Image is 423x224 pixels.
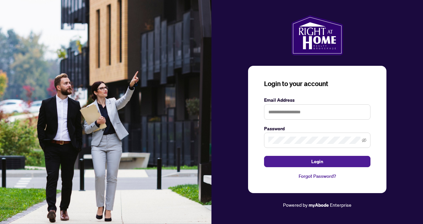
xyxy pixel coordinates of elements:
a: Forgot Password? [264,172,370,180]
span: Enterprise [330,202,352,208]
a: myAbode [309,201,329,209]
h3: Login to your account [264,79,370,88]
label: Password [264,125,370,132]
label: Email Address [264,96,370,104]
img: ma-logo [291,15,343,55]
span: Login [311,156,323,167]
span: eye-invisible [362,138,366,143]
button: Login [264,156,370,167]
span: Powered by [283,202,308,208]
